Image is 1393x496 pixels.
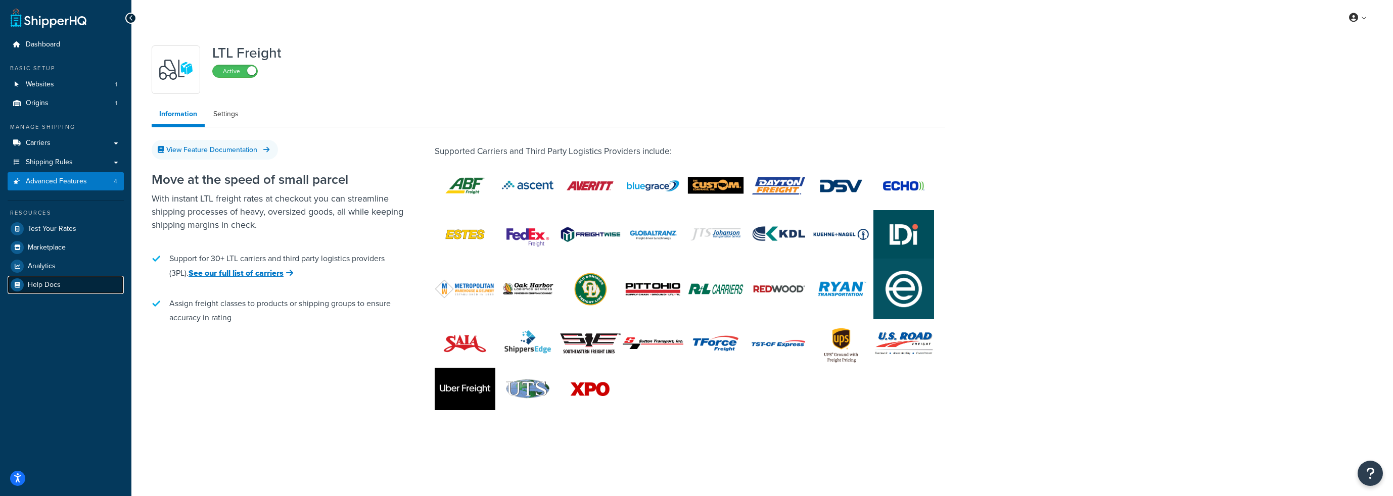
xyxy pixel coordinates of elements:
[152,172,404,187] h2: Move at the speed of small parcel
[685,319,746,368] img: TForce Freight
[435,213,495,256] img: Estes®
[8,172,124,191] li: Advanced Features
[28,225,76,233] span: Test Your Rates
[8,172,124,191] a: Advanced Features4
[28,281,61,289] span: Help Docs
[623,162,683,210] img: BlueGrace Freight
[152,291,404,330] li: Assign freight classes to products or shipping groups to ensure accuracy in rating
[873,165,934,207] img: Echo® Global Logistics
[435,279,495,299] img: Metropolitan Warehouse & Delivery
[685,210,746,259] img: JTS Freight
[560,368,621,410] img: XPO Logistics®
[213,65,257,77] label: Active
[497,319,558,368] img: ShippersEdge Freight
[8,35,124,54] a: Dashboard
[26,139,51,147] span: Carriers
[497,164,558,207] img: Ascent Freight
[152,104,205,127] a: Information
[115,80,117,89] span: 1
[811,265,871,313] img: Ryan Transportation Freight
[873,210,934,259] img: Ship LDI Freight
[811,165,871,207] img: DSV Freight
[152,246,404,285] li: Support for 30+ LTL carriers and third party logistics providers (3PL).
[748,213,809,256] img: KDL
[26,80,54,89] span: Websites
[114,177,117,186] span: 4
[152,140,278,160] a: View Feature Documentation
[206,104,246,124] a: Settings
[8,94,124,113] a: Origins1
[115,99,117,108] span: 1
[497,265,558,313] img: Oak Harbor Freight
[623,337,683,349] img: Sutton Transport Inc.
[26,158,73,167] span: Shipping Rules
[497,377,558,401] img: UTS
[8,75,124,94] a: Websites1
[26,177,87,186] span: Advanced Features
[8,153,124,172] a: Shipping Rules
[435,147,945,157] h5: Supported Carriers and Third Party Logistics Providers include:
[811,322,871,365] img: UPS® Ground with Freight Pricing
[28,262,56,271] span: Analytics
[435,319,495,368] img: SAIA
[189,267,293,279] a: See our full list of carriers
[435,165,495,207] img: ABF Freight™
[8,220,124,238] a: Test Your Rates
[748,319,809,368] img: TST-CF Express Freight™
[560,165,621,207] img: Averitt Freight
[28,243,66,252] span: Marketplace
[8,276,124,294] a: Help Docs
[560,333,621,354] img: Southeastern Freight Lines
[1358,461,1383,486] button: Open Resource Center
[873,331,934,356] img: US Road
[623,210,683,259] img: GlobalTranz Freight
[560,226,621,242] img: Freightwise
[8,134,124,153] a: Carriers
[212,45,282,61] h1: LTL Freight
[623,268,683,310] img: Pitt Ohio
[8,209,124,217] div: Resources
[8,257,124,275] a: Analytics
[685,268,746,310] img: R+L®
[497,213,558,256] img: FedEx Freight®
[748,165,809,207] img: Dayton Freight™
[435,368,495,410] img: Uber Freight (Transplace)
[8,75,124,94] li: Websites
[873,259,934,319] img: Evans Transportation
[158,52,194,87] img: y79ZsPf0fXUFUhFXDzUgf+ktZg5F2+ohG75+v3d2s1D9TjoU8PiyCIluIjV41seZevKCRuEjTPPOKHJsQcmKCXGdfprl3L4q7...
[685,165,746,207] img: Custom Co Freight
[8,238,124,257] a: Marketplace
[8,123,124,131] div: Manage Shipping
[8,94,124,113] li: Origins
[811,213,871,256] img: Kuehne+Nagel LTL+
[26,40,60,49] span: Dashboard
[152,192,404,231] p: With instant LTL freight rates at checkout you can streamline shipping processes of heavy, oversi...
[748,268,809,310] img: Redwood Logistics
[8,64,124,73] div: Basic Setup
[560,268,621,310] img: Old Dominion®
[26,99,49,108] span: Origins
